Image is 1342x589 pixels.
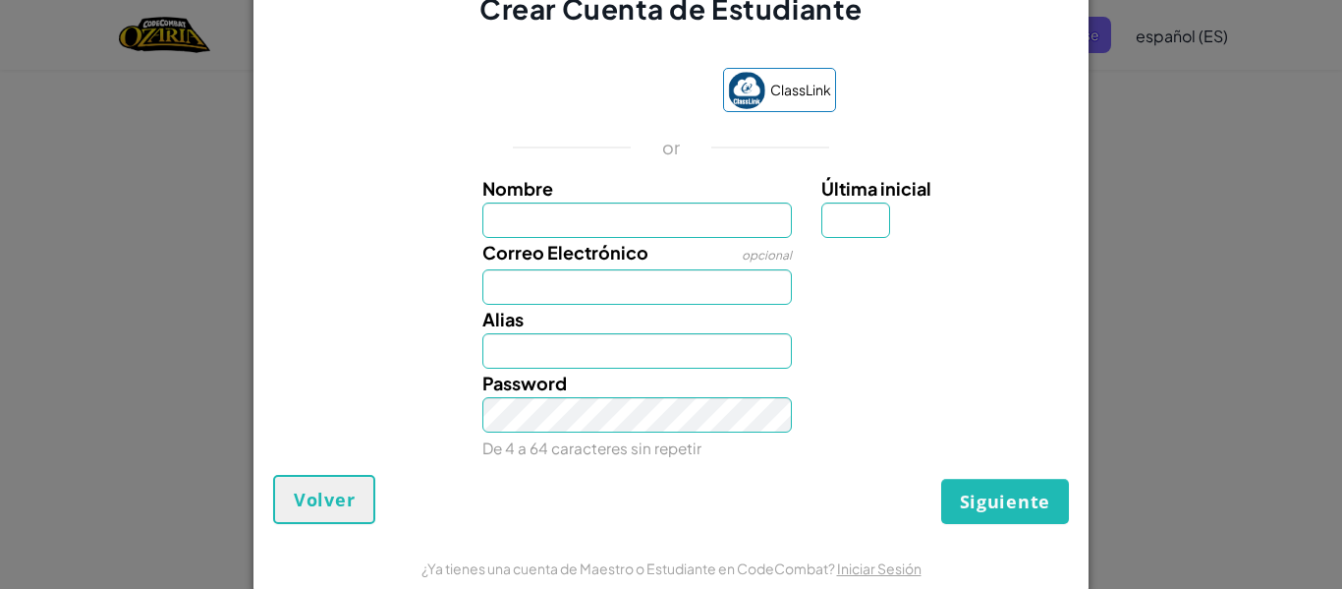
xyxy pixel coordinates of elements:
[482,372,567,394] span: Password
[482,439,701,457] small: De 4 a 64 caracteres sin repetir
[728,72,765,109] img: classlink-logo-small.png
[294,488,355,511] span: Volver
[421,560,837,577] span: ¿Ya tienes una cuenta de Maestro o Estudiante en CodeCombat?
[837,560,922,577] a: Iniciar Sesión
[482,177,553,200] span: Nombre
[662,136,681,159] p: or
[497,71,713,114] iframe: Botón de Acceder con Google
[821,177,931,200] span: Última inicial
[960,490,1050,513] span: Siguiente
[770,76,831,104] span: ClassLink
[482,241,648,264] span: Correo Electrónico
[482,308,524,330] span: Alias
[273,475,375,524] button: Volver
[941,479,1069,524] button: Siguiente
[742,248,792,263] span: opcional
